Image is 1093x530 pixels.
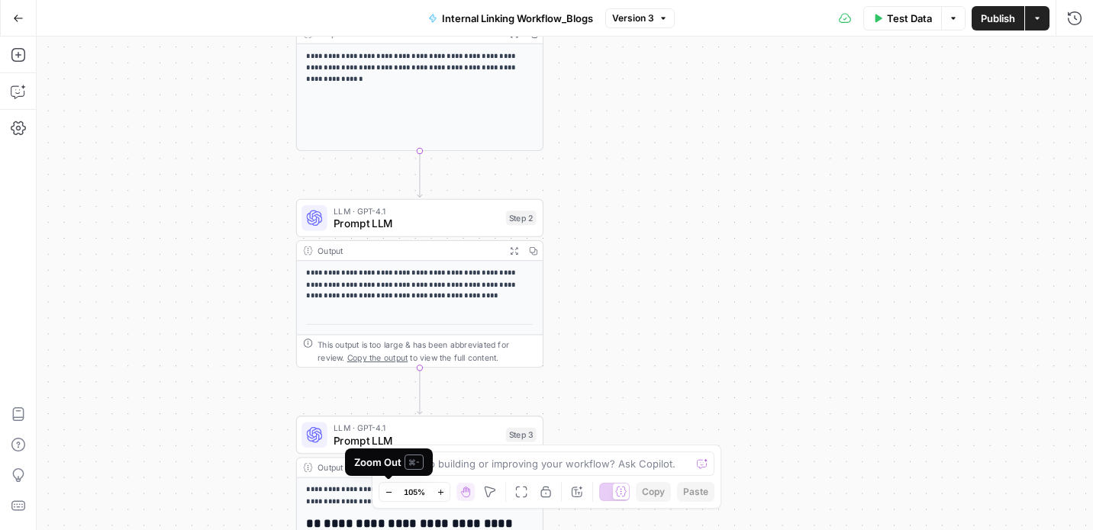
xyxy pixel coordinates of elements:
[442,11,593,26] span: Internal Linking Workflow_Blogs
[404,486,425,498] span: 105%
[419,6,602,31] button: Internal Linking Workflow_Blogs
[318,244,499,257] div: Output
[334,432,499,448] span: Prompt LLM
[612,11,654,25] span: Version 3
[981,11,1015,26] span: Publish
[506,428,537,442] div: Step 3
[418,151,422,198] g: Edge from step_1 to step_2
[972,6,1024,31] button: Publish
[418,368,422,414] g: Edge from step_2 to step_3
[334,204,499,217] span: LLM · GPT-4.1
[318,27,499,40] div: Output
[683,485,708,499] span: Paste
[334,216,499,232] span: Prompt LLM
[636,482,671,502] button: Copy
[677,482,714,502] button: Paste
[506,210,537,225] div: Step 2
[863,6,941,31] button: Test Data
[334,421,499,434] span: LLM · GPT-4.1
[318,339,537,364] div: This output is too large & has been abbreviated for review. to view the full content.
[887,11,932,26] span: Test Data
[642,485,665,499] span: Copy
[347,352,408,362] span: Copy the output
[354,455,424,470] div: Zoom Out
[405,455,424,470] span: ⌘ -
[605,8,675,28] button: Version 3
[318,461,499,474] div: Output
